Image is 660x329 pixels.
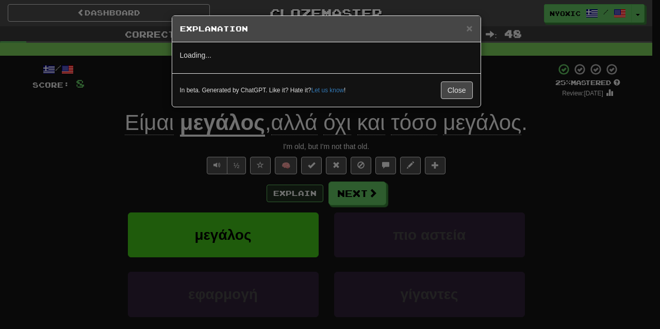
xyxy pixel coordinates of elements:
[466,23,472,34] button: Close
[180,50,473,60] p: Loading...
[311,87,344,94] a: Let us know
[466,22,472,34] span: ×
[180,24,473,34] h5: Explanation
[441,81,473,99] button: Close
[180,86,346,95] small: In beta. Generated by ChatGPT. Like it? Hate it? !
